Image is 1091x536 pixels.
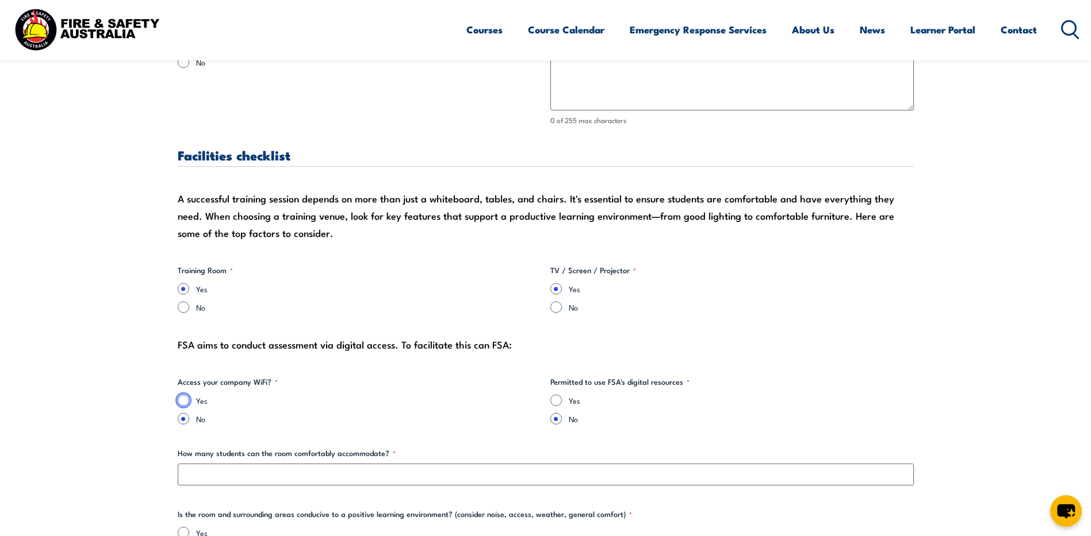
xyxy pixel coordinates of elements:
label: Yes [196,395,541,406]
label: No [196,301,541,313]
h3: Facilities checklist [178,148,914,162]
a: About Us [792,14,834,45]
a: Contact [1001,14,1037,45]
legend: TV / Screen / Projector [550,265,636,276]
label: No [196,413,541,424]
legend: Is the room and surrounding areas conducive to a positive learning environment? (consider noise, ... [178,508,632,520]
legend: Access your company WiFi? [178,376,278,388]
label: No [569,413,914,424]
div: FSA aims to conduct assessment via digital access. To facilitate this can FSA: [178,336,914,353]
a: Emergency Response Services [630,14,767,45]
a: Course Calendar [528,14,604,45]
label: No [569,301,914,313]
label: Yes [569,395,914,406]
div: A successful training session depends on more than just a whiteboard, tables, and chairs. It's es... [178,190,914,242]
button: chat-button [1050,495,1082,527]
a: Learner Portal [910,14,975,45]
label: Yes [196,283,541,294]
label: Yes [569,283,914,294]
a: News [860,14,885,45]
a: Courses [466,14,503,45]
div: 0 of 255 max characters [550,115,914,126]
legend: Permitted to use FSA's digital resources [550,376,690,388]
label: No [196,56,541,68]
legend: Training Room [178,265,233,276]
label: How many students can the room comfortably accommodate? [178,447,914,459]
